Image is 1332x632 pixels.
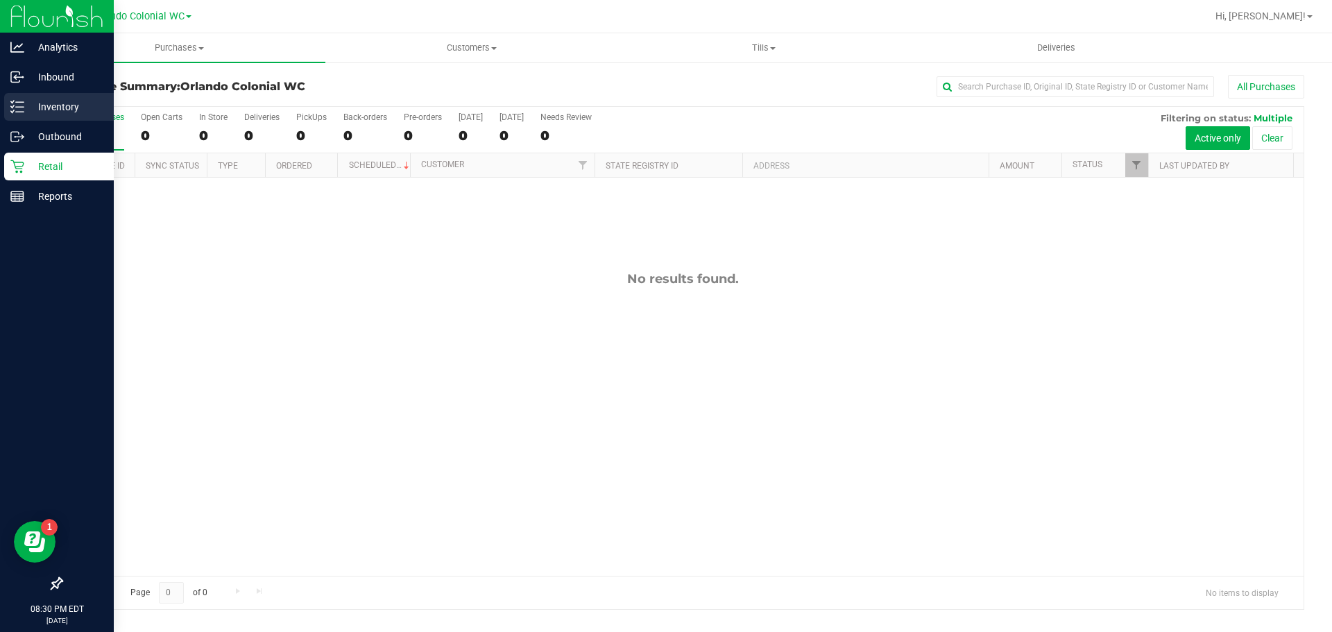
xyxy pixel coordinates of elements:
[540,112,592,122] div: Needs Review
[41,519,58,536] iframe: Resource center unread badge
[1018,42,1094,54] span: Deliveries
[10,189,24,203] inline-svg: Reports
[6,615,108,626] p: [DATE]
[1000,161,1034,171] a: Amount
[61,80,475,93] h3: Purchase Summary:
[742,153,989,178] th: Address
[296,112,327,122] div: PickUps
[141,128,182,144] div: 0
[244,128,280,144] div: 0
[14,521,55,563] iframe: Resource center
[499,128,524,144] div: 0
[459,128,483,144] div: 0
[24,39,108,55] p: Analytics
[199,112,228,122] div: In Store
[499,112,524,122] div: [DATE]
[572,153,595,177] a: Filter
[343,128,387,144] div: 0
[218,161,238,171] a: Type
[1159,161,1229,171] a: Last Updated By
[10,70,24,84] inline-svg: Inbound
[296,128,327,144] div: 0
[1215,10,1306,22] span: Hi, [PERSON_NAME]!
[618,42,909,54] span: Tills
[146,161,199,171] a: Sync Status
[244,112,280,122] div: Deliveries
[33,33,325,62] a: Purchases
[1125,153,1148,177] a: Filter
[24,128,108,145] p: Outbound
[540,128,592,144] div: 0
[10,130,24,144] inline-svg: Outbound
[180,80,305,93] span: Orlando Colonial WC
[910,33,1202,62] a: Deliveries
[1195,582,1290,603] span: No items to display
[33,42,325,54] span: Purchases
[606,161,678,171] a: State Registry ID
[24,99,108,115] p: Inventory
[10,40,24,54] inline-svg: Analytics
[1254,112,1292,123] span: Multiple
[404,128,442,144] div: 0
[325,33,617,62] a: Customers
[1161,112,1251,123] span: Filtering on status:
[199,128,228,144] div: 0
[937,76,1214,97] input: Search Purchase ID, Original ID, State Registry ID or Customer Name...
[404,112,442,122] div: Pre-orders
[24,188,108,205] p: Reports
[62,271,1304,287] div: No results found.
[10,100,24,114] inline-svg: Inventory
[343,112,387,122] div: Back-orders
[349,160,412,170] a: Scheduled
[1228,75,1304,99] button: All Purchases
[326,42,617,54] span: Customers
[421,160,464,169] a: Customer
[617,33,910,62] a: Tills
[1186,126,1250,150] button: Active only
[459,112,483,122] div: [DATE]
[10,160,24,173] inline-svg: Retail
[1252,126,1292,150] button: Clear
[92,10,185,22] span: Orlando Colonial WC
[24,158,108,175] p: Retail
[141,112,182,122] div: Open Carts
[276,161,312,171] a: Ordered
[119,582,219,604] span: Page of 0
[6,603,108,615] p: 08:30 PM EDT
[1073,160,1102,169] a: Status
[24,69,108,85] p: Inbound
